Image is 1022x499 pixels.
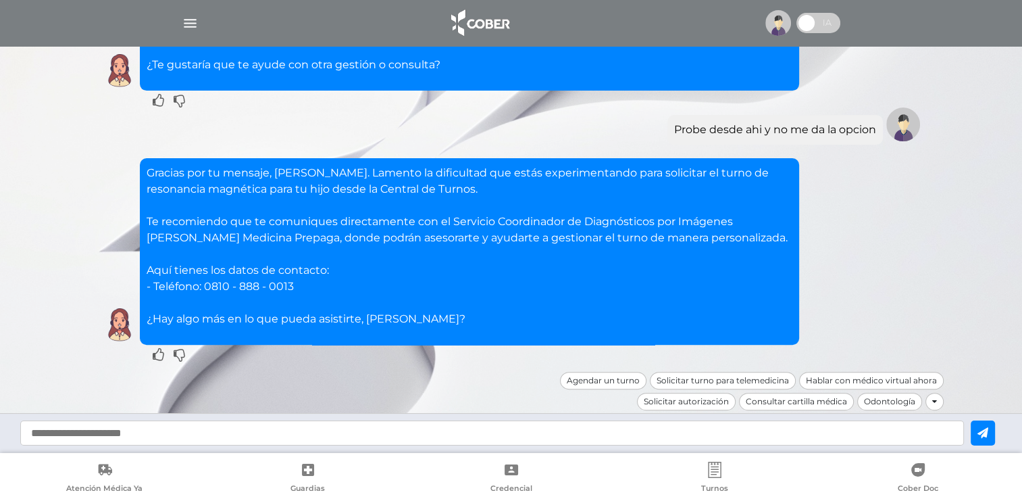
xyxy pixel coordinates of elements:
[206,462,409,496] a: Guardias
[147,165,792,327] p: Gracias por tu mensaje, [PERSON_NAME]. Lamento la dificultad que estás experimentando para solici...
[182,15,199,32] img: Cober_menu-lines-white.svg
[799,372,944,389] div: Hablar con médico virtual ahora
[3,462,206,496] a: Atención Médica Ya
[103,53,136,87] img: Cober IA
[886,108,920,141] img: Tu imagen
[66,483,143,496] span: Atención Médica Ya
[701,483,728,496] span: Turnos
[613,462,816,496] a: Turnos
[650,372,796,389] div: Solicitar turno para telemedicina
[898,483,938,496] span: Cober Doc
[674,122,876,138] div: Probe desde ahi y no me da la opcion
[765,10,791,36] img: profile-placeholder.svg
[409,462,613,496] a: Credencial
[857,393,922,410] div: Odontología
[739,393,854,410] div: Consultar cartilla médica
[490,483,532,496] span: Credencial
[290,483,325,496] span: Guardias
[103,308,136,341] img: Cober IA
[444,7,515,39] img: logo_cober_home-white.png
[560,372,646,389] div: Agendar un turno
[816,462,1019,496] a: Cober Doc
[637,393,736,410] div: Solicitar autorización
